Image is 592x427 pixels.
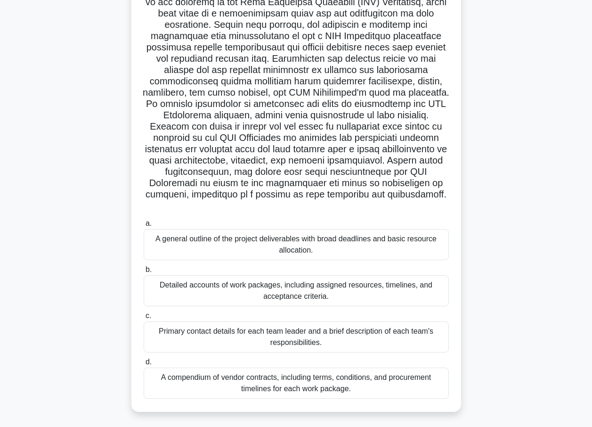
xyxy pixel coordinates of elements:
[146,265,152,273] span: b.
[146,219,152,227] span: a.
[146,312,151,320] span: c.
[144,229,449,260] div: A general outline of the project deliverables with broad deadlines and basic resource allocation.
[144,368,449,399] div: A compendium of vendor contracts, including terms, conditions, and procurement timelines for each...
[144,321,449,353] div: Primary contact details for each team leader and a brief description of each team's responsibilit...
[146,358,152,366] span: d.
[144,275,449,306] div: Detailed accounts of work packages, including assigned resources, timelines, and acceptance crite...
